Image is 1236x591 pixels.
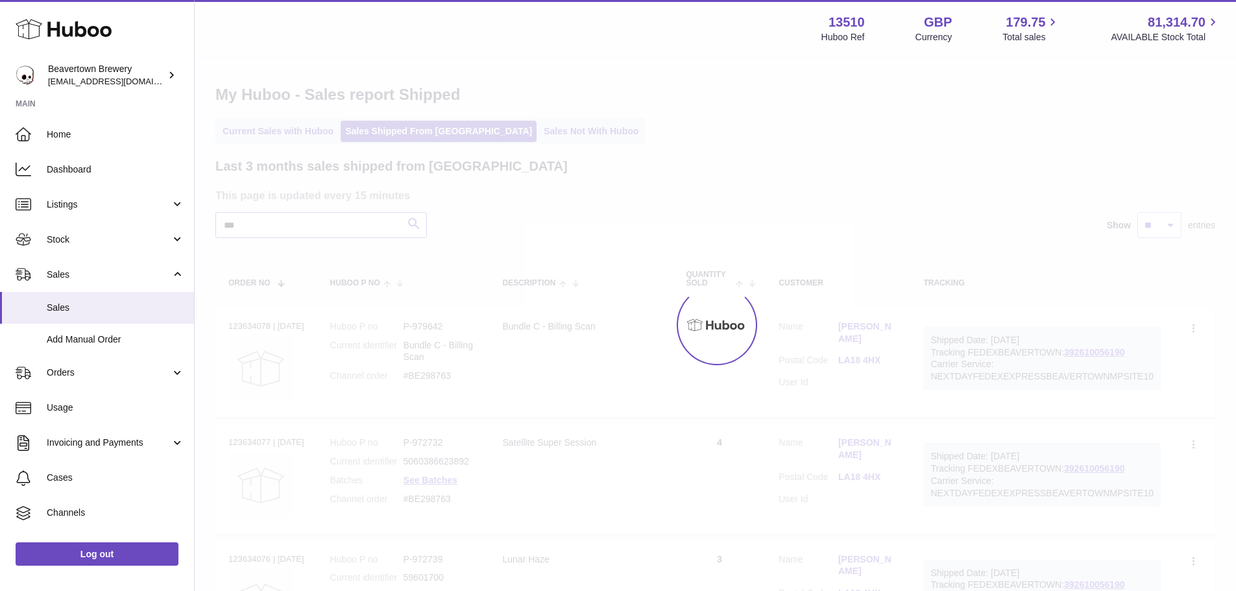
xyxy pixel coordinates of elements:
div: Beavertown Brewery [48,63,165,88]
span: Sales [47,302,184,314]
span: Usage [47,402,184,414]
a: 81,314.70 AVAILABLE Stock Total [1111,14,1220,43]
a: Log out [16,542,178,566]
strong: GBP [924,14,952,31]
span: Channels [47,507,184,519]
a: 179.75 Total sales [1002,14,1060,43]
img: internalAdmin-13510@internal.huboo.com [16,66,35,85]
span: Cases [47,472,184,484]
span: Home [47,128,184,141]
strong: 13510 [829,14,865,31]
span: Sales [47,269,171,281]
div: Currency [915,31,952,43]
span: Listings [47,199,171,211]
div: Huboo Ref [821,31,865,43]
span: AVAILABLE Stock Total [1111,31,1220,43]
span: Total sales [1002,31,1060,43]
span: Orders [47,367,171,379]
span: Stock [47,234,171,246]
span: 179.75 [1006,14,1045,31]
span: Dashboard [47,163,184,176]
span: [EMAIL_ADDRESS][DOMAIN_NAME] [48,76,191,86]
span: Invoicing and Payments [47,437,171,449]
span: Add Manual Order [47,333,184,346]
span: 81,314.70 [1148,14,1206,31]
